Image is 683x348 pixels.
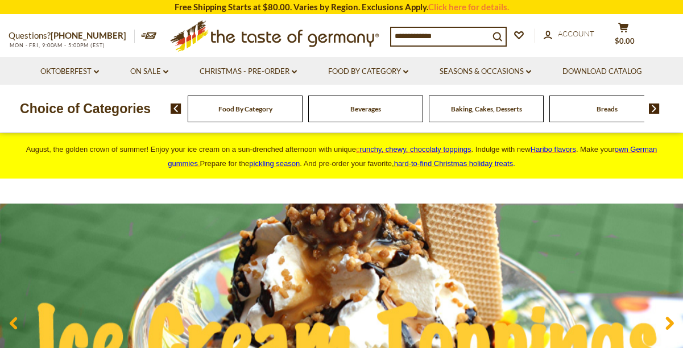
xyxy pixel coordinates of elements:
[606,22,640,51] button: $0.00
[9,42,105,48] span: MON - FRI, 9:00AM - 5:00PM (EST)
[40,65,99,78] a: Oktoberfest
[544,28,594,40] a: Account
[218,105,272,113] a: Food By Category
[597,105,618,113] a: Breads
[428,2,509,12] a: Click here for details.
[562,65,642,78] a: Download Catalog
[558,29,594,38] span: Account
[451,105,522,113] a: Baking, Cakes, Desserts
[130,65,168,78] a: On Sale
[615,36,635,45] span: $0.00
[356,145,471,154] a: crunchy, chewy, chocolaty toppings
[51,30,126,40] a: [PHONE_NUMBER]
[394,159,515,168] span: .
[200,65,297,78] a: Christmas - PRE-ORDER
[171,103,181,114] img: previous arrow
[360,145,471,154] span: runchy, chewy, chocolaty toppings
[440,65,531,78] a: Seasons & Occasions
[350,105,381,113] a: Beverages
[394,159,514,168] a: hard-to-find Christmas holiday treats
[328,65,408,78] a: Food By Category
[9,28,135,43] p: Questions?
[649,103,660,114] img: next arrow
[26,145,657,168] span: August, the golden crown of summer! Enjoy your ice cream on a sun-drenched afternoon with unique ...
[531,145,576,154] a: Haribo flavors
[249,159,300,168] a: pickling season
